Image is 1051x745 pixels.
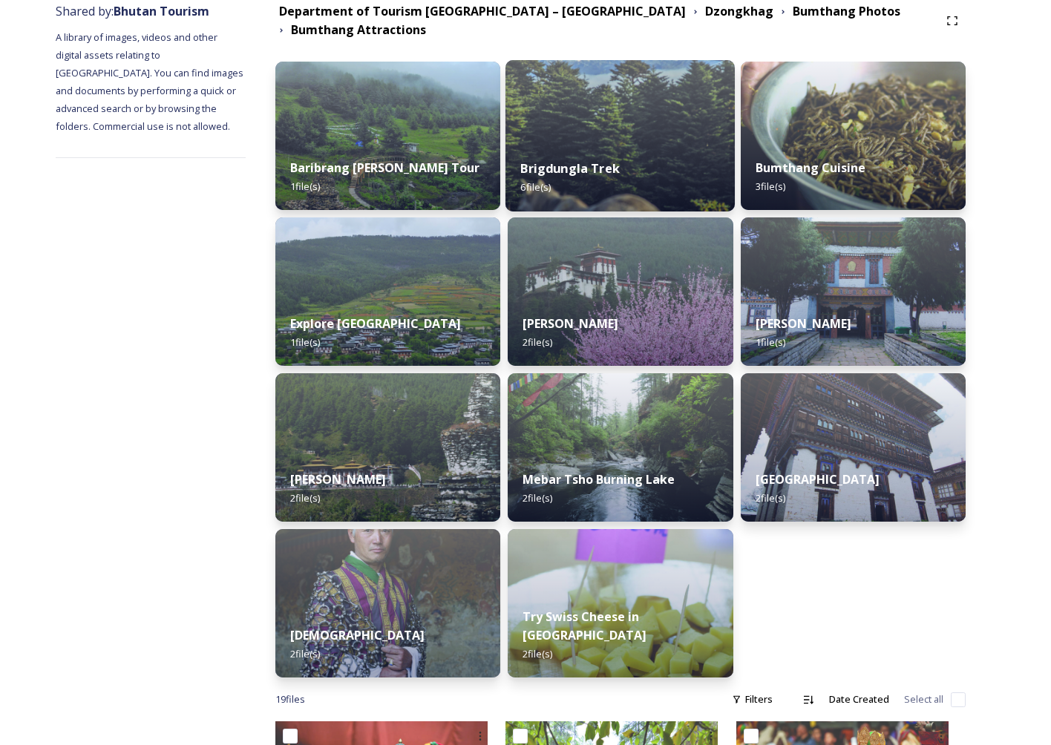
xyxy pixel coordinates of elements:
strong: Department of Tourism [GEOGRAPHIC_DATA] – [GEOGRAPHIC_DATA] [279,3,686,19]
img: dzogkhag%2520story%2520image-11.jpg [275,373,500,522]
span: 2 file(s) [523,647,552,660]
img: try%2520swiss%2520cheese1.jpg [508,529,733,677]
strong: Bumthang Cuisine [756,160,865,176]
img: baribrang%2520garden.jpg [275,62,500,210]
img: tamzhing.jpg [275,529,500,677]
strong: Mebar Tsho Burning Lake [523,471,675,488]
span: 19 file s [275,692,305,706]
span: 2 file(s) [523,335,552,349]
strong: Bhutan Tourism [114,3,209,19]
img: Jakar%2520Dzong%25201.jpg [508,217,733,366]
span: A library of images, videos and other digital assets relating to [GEOGRAPHIC_DATA]. You can find ... [56,30,246,133]
span: Shared by: [56,3,209,19]
span: 1 file(s) [290,180,320,193]
strong: Dzongkhag [705,3,773,19]
strong: Baribrang [PERSON_NAME] Tour [290,160,479,176]
span: 3 file(s) [756,180,785,193]
img: Try%2520Bumtap%2520cuisine.jpg [741,62,966,210]
strong: [PERSON_NAME] [290,471,386,488]
img: Bridungla3.jpg [505,60,735,211]
span: 1 file(s) [290,335,320,349]
strong: [DEMOGRAPHIC_DATA] [290,627,425,643]
strong: Bumthang Attractions [291,22,426,38]
span: 2 file(s) [290,647,320,660]
strong: [PERSON_NAME] [523,315,618,332]
span: 2 file(s) [756,491,785,505]
strong: [PERSON_NAME] [756,315,851,332]
span: Select all [904,692,943,706]
span: 2 file(s) [290,491,320,505]
strong: Bumthang Photos [793,3,900,19]
strong: Brigdungla Trek [521,160,621,177]
img: mebar%2520tsho.jpg [508,373,733,522]
div: Date Created [822,685,897,714]
span: 6 file(s) [521,180,551,194]
img: ogyen%2520choling%2520musuem.jpg [741,373,966,522]
strong: Try Swiss Cheese in [GEOGRAPHIC_DATA] [523,608,646,643]
strong: Explore [GEOGRAPHIC_DATA] [290,315,461,332]
div: Filters [724,685,780,714]
img: Ura1.jpg [275,217,500,366]
strong: [GEOGRAPHIC_DATA] [756,471,880,488]
img: Jambay%2520Lhakhang.jpg [741,217,966,366]
span: 2 file(s) [523,491,552,505]
span: 1 file(s) [756,335,785,349]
